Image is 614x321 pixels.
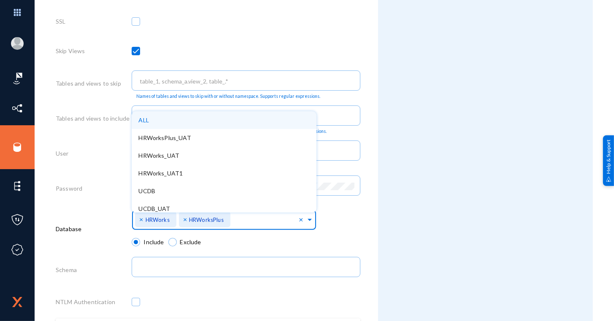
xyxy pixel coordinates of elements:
[189,216,224,223] span: HRWorksPlus
[11,243,24,256] img: icon-compliance.svg
[138,205,170,212] span: UCDB_UAT
[132,111,316,213] ng-dropdown-panel: Options list
[146,216,170,223] span: HRWorks
[138,152,179,159] span: HRWorks_UAT
[56,114,130,123] label: Tables and views to include
[299,216,306,224] span: Clear all
[11,102,24,115] img: icon-inventory.svg
[136,94,320,99] mat-hint: Names of tables and views to skip with or without namespace. Supports regular expressions.
[138,116,149,124] span: ALL
[11,37,24,50] img: blank-profile-picture.png
[56,265,77,274] label: Schema
[5,3,30,22] img: app launcher
[183,215,189,223] span: ×
[11,72,24,85] img: icon-risk-sonar.svg
[56,149,69,158] label: User
[56,79,121,88] label: Tables and views to skip
[138,134,191,141] span: HRWorksPlus_UAT
[140,78,356,85] input: table_1, schema_a.view_2, table_.*
[138,170,183,177] span: HRWorks_UAT1
[11,213,24,226] img: icon-policies.svg
[11,141,24,154] img: icon-sources.svg
[606,176,611,182] img: help_support.svg
[56,17,65,26] label: SSL
[177,237,201,246] span: Exclude
[56,224,81,233] label: Database
[56,297,115,306] label: NTLM Authentication
[56,184,82,193] label: Password
[139,215,145,223] span: ×
[603,135,614,186] div: Help & Support
[11,180,24,192] img: icon-elements.svg
[56,46,85,55] label: Skip Views
[138,187,155,194] span: UCDB
[140,237,164,246] span: Include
